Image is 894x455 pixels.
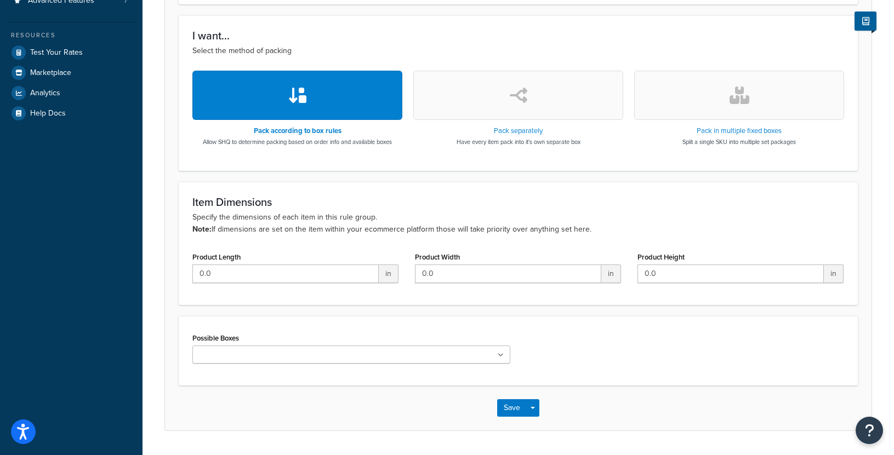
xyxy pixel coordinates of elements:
button: Open Resource Center [856,417,883,444]
span: in [379,264,398,283]
h3: I want... [192,30,844,42]
h3: Pack separately [457,127,580,135]
span: in [601,264,621,283]
h3: Pack in multiple fixed boxes [682,127,796,135]
label: Product Width [415,253,460,261]
p: Have every item pack into it's own separate box [457,137,580,146]
label: Possible Boxes [192,334,239,342]
span: Help Docs [30,109,66,118]
p: Split a single SKU into multiple set packages [682,137,796,146]
span: Marketplace [30,68,71,78]
button: Show Help Docs [855,11,876,31]
div: Resources [8,31,134,40]
p: Allow SHQ to determine packing based on order info and available boxes [203,137,392,146]
a: Marketplace [8,63,134,83]
span: in [824,264,844,283]
label: Product Length [192,253,241,261]
p: Select the method of packing [192,45,844,57]
label: Product Height [637,253,685,261]
p: Specify the dimensions of each item in this rule group. If dimensions are set on the item within ... [192,211,844,235]
h3: Pack according to box rules [203,127,392,135]
span: Analytics [30,89,60,98]
b: Note: [192,223,212,235]
a: Help Docs [8,103,134,123]
h3: Item Dimensions [192,196,844,208]
button: Save [497,399,527,417]
span: Test Your Rates [30,48,83,57]
a: Analytics [8,83,134,103]
a: Test Your Rates [8,43,134,62]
